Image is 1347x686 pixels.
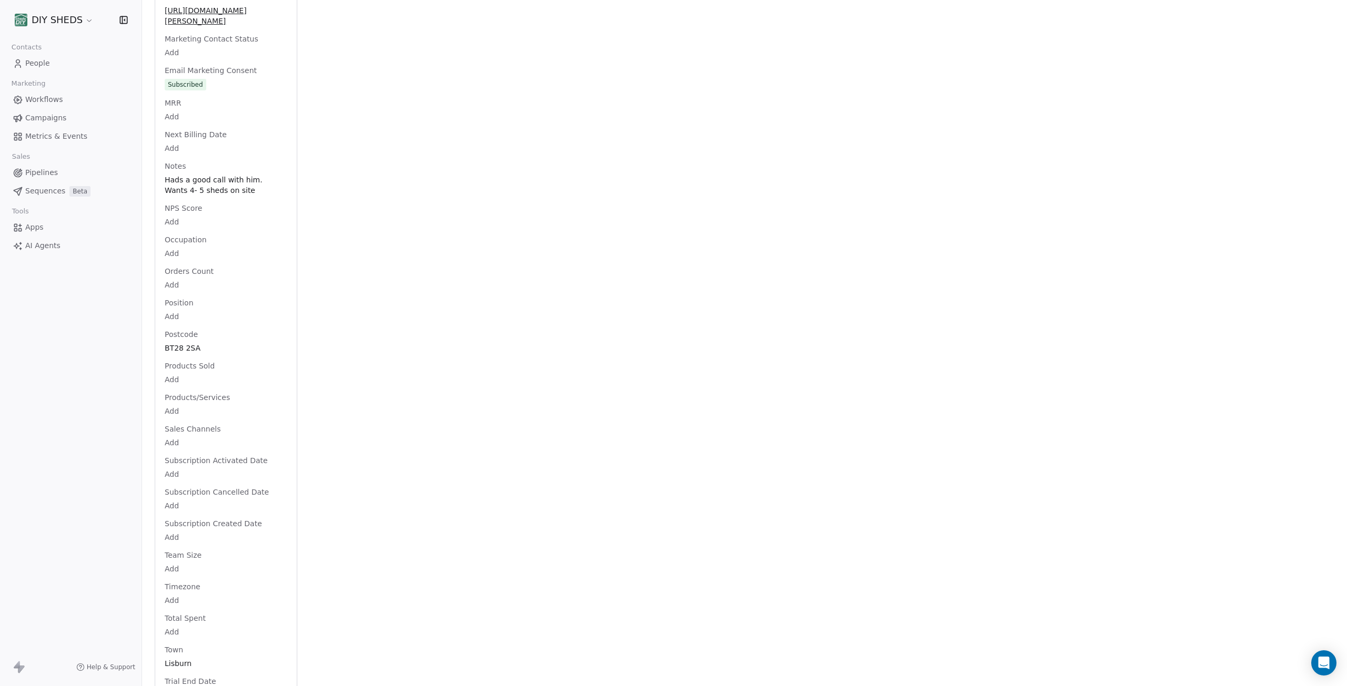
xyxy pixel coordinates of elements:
[7,203,33,219] span: Tools
[165,217,287,227] span: Add
[165,248,287,259] span: Add
[165,311,287,322] span: Add
[25,222,44,233] span: Apps
[163,644,185,655] span: Town
[165,111,287,122] span: Add
[15,14,27,26] img: shedsdiy.jpg
[163,234,209,245] span: Occupation
[8,128,133,145] a: Metrics & Events
[163,298,196,308] span: Position
[8,182,133,200] a: SequencesBeta
[168,79,203,90] div: Subscribed
[165,280,287,290] span: Add
[163,129,229,140] span: Next Billing Date
[165,532,287,542] span: Add
[7,76,50,91] span: Marketing
[13,11,96,29] button: DIY SHEDS
[25,112,66,124] span: Campaigns
[165,175,287,196] span: Hads a good call with him. Wants 4- 5 sheds on site
[7,149,35,165] span: Sales
[25,94,63,105] span: Workflows
[163,424,223,434] span: Sales Channels
[165,658,287,669] span: Lisburn
[163,329,200,340] span: Postcode
[163,581,203,592] span: Timezone
[165,5,287,26] span: [URL][DOMAIN_NAME][PERSON_NAME]
[163,518,264,529] span: Subscription Created Date
[163,550,204,560] span: Team Size
[163,266,216,277] span: Orders Count
[163,455,270,466] span: Subscription Activated Date
[165,374,287,385] span: Add
[69,186,91,197] span: Beta
[25,58,50,69] span: People
[165,627,287,637] span: Add
[165,500,287,511] span: Add
[165,343,287,353] span: BT28 2SA
[165,595,287,606] span: Add
[25,240,61,251] span: AI Agents
[163,613,208,623] span: Total Spent
[32,13,83,27] span: DIY SHEDS
[8,237,133,254] a: AI Agents
[1311,650,1336,675] div: Open Intercom Messenger
[165,437,287,448] span: Add
[163,392,232,403] span: Products/Services
[165,564,287,574] span: Add
[165,47,287,58] span: Add
[163,203,204,213] span: NPS Score
[163,161,188,171] span: Notes
[76,663,135,671] a: Help & Support
[7,39,46,55] span: Contacts
[25,186,65,197] span: Sequences
[8,91,133,108] a: Workflows
[25,167,58,178] span: Pipelines
[25,131,87,142] span: Metrics & Events
[163,361,217,371] span: Products Sold
[8,164,133,181] a: Pipelines
[8,55,133,72] a: People
[163,65,259,76] span: Email Marketing Consent
[165,143,287,153] span: Add
[163,487,271,497] span: Subscription Cancelled Date
[163,34,260,44] span: Marketing Contact Status
[87,663,135,671] span: Help & Support
[165,469,287,479] span: Add
[8,109,133,127] a: Campaigns
[8,219,133,236] a: Apps
[165,406,287,416] span: Add
[163,98,184,108] span: MRR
